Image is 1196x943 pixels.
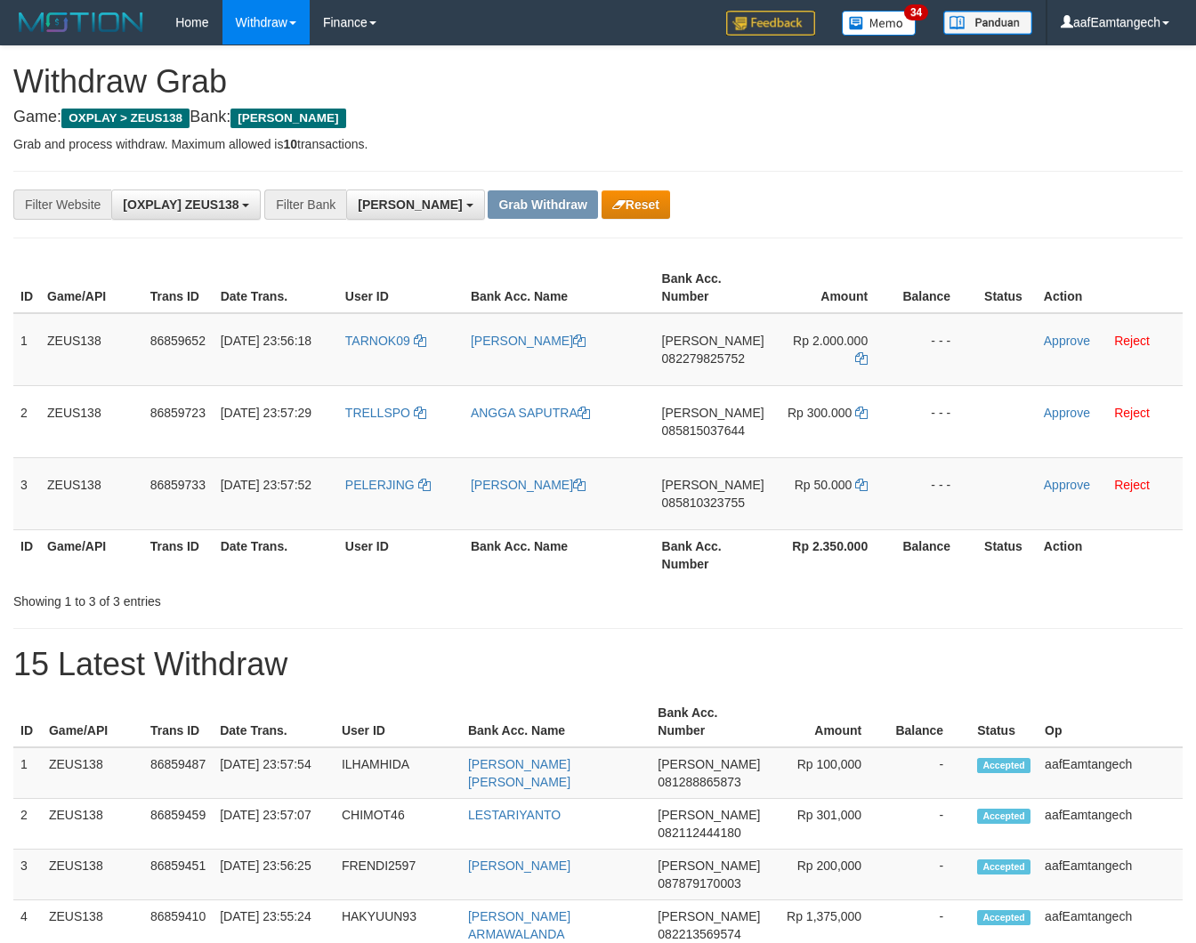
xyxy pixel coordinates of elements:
td: aafEamtangech [1038,747,1183,799]
td: FRENDI2597 [335,850,461,900]
a: [PERSON_NAME] ARMAWALANDA [468,909,570,941]
td: ZEUS138 [40,385,143,457]
span: [PERSON_NAME] [662,334,764,348]
td: ILHAMHIDA [335,747,461,799]
span: TARNOK09 [345,334,410,348]
th: ID [13,529,40,580]
span: TRELLSPO [345,406,410,420]
a: [PERSON_NAME] [PERSON_NAME] [468,757,570,789]
th: Date Trans. [213,697,335,747]
th: ID [13,262,40,313]
span: [PERSON_NAME] [662,478,764,492]
span: [PERSON_NAME] [658,858,760,873]
td: [DATE] 23:57:54 [213,747,335,799]
th: Action [1037,529,1183,580]
td: Rp 200,000 [767,850,888,900]
span: [PERSON_NAME] [658,808,760,822]
span: Copy 085810323755 to clipboard [662,496,745,510]
td: aafEamtangech [1038,850,1183,900]
span: [PERSON_NAME] [230,109,345,128]
span: [DATE] 23:57:52 [221,478,311,492]
h1: Withdraw Grab [13,64,1183,100]
span: Rp 300.000 [788,406,852,420]
span: [PERSON_NAME] [658,909,760,923]
td: Rp 100,000 [767,747,888,799]
td: - [888,747,970,799]
td: [DATE] 23:56:25 [213,850,335,900]
span: [PERSON_NAME] [358,197,462,212]
th: Date Trans. [214,529,338,580]
td: 86859459 [143,799,213,850]
span: [DATE] 23:57:29 [221,406,311,420]
th: User ID [335,697,461,747]
a: Approve [1044,478,1090,492]
a: TRELLSPO [345,406,426,420]
td: - - - [894,385,977,457]
td: aafEamtangech [1038,799,1183,850]
span: Copy 081288865873 to clipboard [658,775,740,789]
span: 34 [904,4,928,20]
a: LESTARIYANTO [468,808,561,822]
a: Reject [1114,406,1150,420]
th: Trans ID [143,697,213,747]
div: Filter Bank [264,189,346,220]
span: Accepted [977,859,1030,874]
button: Reset [602,190,670,219]
span: Copy 082279825752 to clipboard [662,351,745,366]
td: 2 [13,799,42,850]
th: Date Trans. [214,262,338,313]
span: Accepted [977,910,1030,925]
span: Accepted [977,809,1030,824]
th: Balance [894,262,977,313]
span: [DATE] 23:56:18 [221,334,311,348]
td: ZEUS138 [42,747,143,799]
td: 86859487 [143,747,213,799]
a: ANGGA SAPUTRA [471,406,590,420]
a: [PERSON_NAME] [468,858,570,873]
div: Filter Website [13,189,111,220]
span: Copy 087879170003 to clipboard [658,876,740,891]
th: Game/API [42,697,143,747]
span: [PERSON_NAME] [662,406,764,420]
a: Copy 50000 to clipboard [855,478,868,492]
td: ZEUS138 [40,313,143,386]
th: ID [13,697,42,747]
a: Reject [1114,478,1150,492]
span: Rp 2.000.000 [793,334,868,348]
th: Balance [894,529,977,580]
td: - - - [894,313,977,386]
th: Game/API [40,262,143,313]
th: Action [1037,262,1183,313]
th: User ID [338,529,464,580]
th: Trans ID [143,262,214,313]
h4: Game: Bank: [13,109,1183,126]
span: [OXPLAY] ZEUS138 [123,197,238,212]
th: Bank Acc. Number [651,697,767,747]
th: Status [977,262,1037,313]
span: OXPLAY > ZEUS138 [61,109,190,128]
th: Trans ID [143,529,214,580]
button: [OXPLAY] ZEUS138 [111,189,261,220]
td: ZEUS138 [42,850,143,900]
a: [PERSON_NAME] [471,334,586,348]
td: - - - [894,457,977,529]
td: ZEUS138 [40,457,143,529]
td: ZEUS138 [42,799,143,850]
th: Balance [888,697,970,747]
td: [DATE] 23:57:07 [213,799,335,850]
td: 3 [13,457,40,529]
th: Bank Acc. Number [655,262,772,313]
th: Bank Acc. Number [655,529,772,580]
img: Feedback.jpg [726,11,815,36]
button: [PERSON_NAME] [346,189,484,220]
th: Rp 2.350.000 [772,529,894,580]
td: Rp 301,000 [767,799,888,850]
strong: 10 [283,137,297,151]
span: Copy 085815037644 to clipboard [662,423,745,438]
span: Copy 082112444180 to clipboard [658,826,740,840]
td: - [888,799,970,850]
th: User ID [338,262,464,313]
th: Amount [772,262,894,313]
img: Button%20Memo.svg [842,11,917,36]
td: 86859451 [143,850,213,900]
